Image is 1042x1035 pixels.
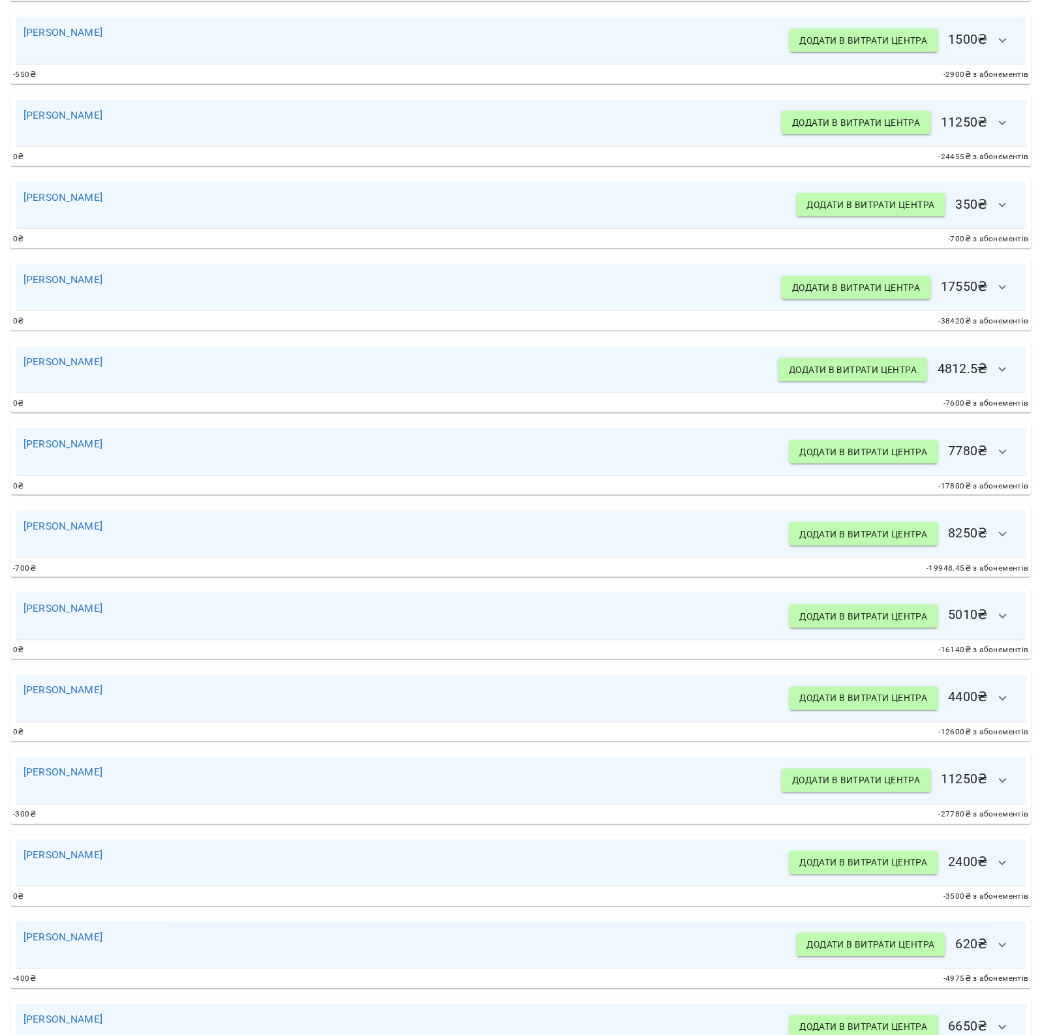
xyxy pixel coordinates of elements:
[789,29,938,52] button: Додати в витрати центра
[789,25,1019,56] h6: 1500 ₴
[13,727,24,740] span: 0 ₴
[789,440,938,464] button: Додати в витрати центра
[949,233,1030,246] span: -700 ₴ з абонементів
[797,933,945,957] button: Додати в витрати центра
[800,855,928,871] span: Додати в витрати центра
[789,605,938,628] button: Додати в витрати центра
[792,115,920,130] span: Додати в витрати центра
[939,644,1029,657] span: -16140 ₴ з абонементів
[789,848,1019,879] h6: 2400 ₴
[789,362,917,378] span: Додати в витрати центра
[13,809,36,822] span: -300 ₴
[13,480,24,493] span: 0 ₴
[23,684,102,697] a: [PERSON_NAME]
[23,1013,102,1026] a: [PERSON_NAME]
[778,358,927,382] button: Додати в витрати центра
[800,33,928,48] span: Додати в витрати центра
[939,727,1029,740] span: -12600 ₴ з абонементів
[23,520,102,532] a: [PERSON_NAME]
[927,562,1029,575] span: -19948.45 ₴ з абонементів
[782,111,930,134] button: Додати в витрати центра
[789,522,938,546] button: Додати в витрати центра
[807,197,935,213] span: Додати в витрати центра
[23,191,102,203] a: [PERSON_NAME]
[943,68,1029,82] span: -2900 ₴ з абонементів
[789,683,1019,714] h6: 4400 ₴
[939,480,1029,493] span: -17800 ₴ з абонементів
[13,151,24,164] span: 0 ₴
[23,273,102,286] a: [PERSON_NAME]
[23,602,102,614] a: [PERSON_NAME]
[13,891,24,904] span: 0 ₴
[792,280,920,295] span: Додати в витрати центра
[23,931,102,944] a: [PERSON_NAME]
[792,773,920,788] span: Додати в витрати центра
[23,109,102,121] a: [PERSON_NAME]
[939,809,1029,822] span: -27780 ₴ з абонементів
[13,68,36,82] span: -550 ₴
[13,315,24,328] span: 0 ₴
[789,436,1019,468] h6: 7780 ₴
[789,687,938,710] button: Додати в витрати центра
[797,193,945,217] button: Додати в витрати центра
[789,601,1019,632] h6: 5010 ₴
[943,973,1029,986] span: -4975 ₴ з абонементів
[13,233,24,246] span: 0 ₴
[800,608,928,624] span: Додати в витрати центра
[782,272,1019,303] h6: 17550 ₴
[782,769,930,792] button: Додати в витрати центра
[782,276,930,299] button: Додати в витрати центра
[789,518,1019,550] h6: 8250 ₴
[797,930,1019,961] h6: 620 ₴
[939,151,1029,164] span: -24455 ₴ з абонементів
[13,644,24,657] span: 0 ₴
[800,691,928,706] span: Додати в витрати центра
[939,315,1029,328] span: -38420 ₴ з абонементів
[23,438,102,450] a: [PERSON_NAME]
[13,973,36,986] span: -400 ₴
[800,1019,928,1035] span: Додати в витрати центра
[23,26,102,38] a: [PERSON_NAME]
[782,108,1019,139] h6: 11250 ₴
[789,851,938,875] button: Додати в витрати центра
[23,355,102,368] a: [PERSON_NAME]
[800,526,928,542] span: Додати в витрати центра
[13,397,24,410] span: 0 ₴
[797,190,1019,221] h6: 350 ₴
[800,444,928,460] span: Додати в витрати центра
[782,765,1019,796] h6: 11250 ₴
[807,937,935,953] span: Додати в витрати центра
[943,891,1029,904] span: -3500 ₴ з абонементів
[778,354,1019,385] h6: 4812.5 ₴
[943,397,1029,410] span: -7600 ₴ з абонементів
[23,766,102,779] a: [PERSON_NAME]
[13,562,36,575] span: -700 ₴
[23,849,102,862] a: [PERSON_NAME]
